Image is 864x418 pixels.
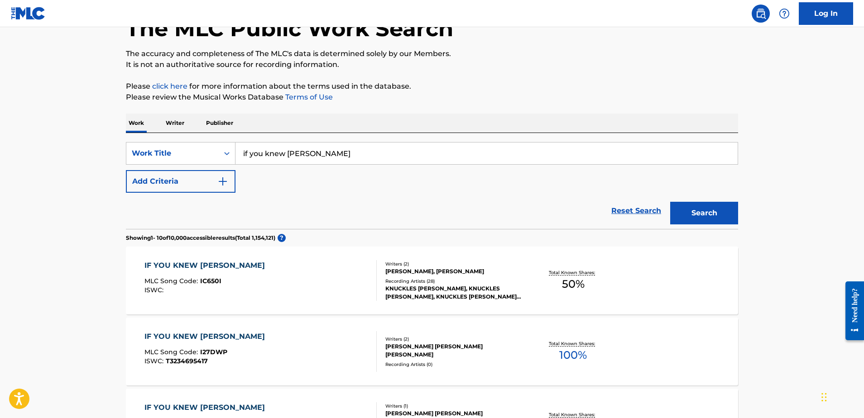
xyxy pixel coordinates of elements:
span: MLC Song Code : [144,348,200,356]
div: Work Title [132,148,213,159]
p: Total Known Shares: [549,340,597,347]
div: IF YOU KNEW [PERSON_NAME] [144,260,269,271]
div: [PERSON_NAME] [PERSON_NAME] [PERSON_NAME] [385,342,522,359]
div: KNUCKLES [PERSON_NAME], KNUCKLES [PERSON_NAME], KNUCKLES [PERSON_NAME], KNUCKLES [PERSON_NAME], K... [385,285,522,301]
span: ISWC : [144,357,166,365]
a: Log In [799,2,853,25]
span: IC650I [200,277,221,285]
img: help [779,8,790,19]
div: Writers ( 2 ) [385,336,522,342]
div: Drag [821,384,827,411]
a: Public Search [752,5,770,23]
p: Please for more information about the terms used in the database. [126,81,738,92]
span: ? [278,234,286,242]
a: click here [152,82,187,90]
iframe: Resource Center [839,272,864,350]
div: IF YOU KNEW [PERSON_NAME] [144,402,269,413]
p: Writer [163,114,187,133]
img: 9d2ae6d4665cec9f34b9.svg [217,176,228,187]
div: Recording Artists ( 0 ) [385,361,522,368]
button: Add Criteria [126,170,235,193]
span: ISWC : [144,286,166,294]
img: MLC Logo [11,7,46,20]
div: IF YOU KNEW [PERSON_NAME] [144,331,269,342]
img: search [755,8,766,19]
div: Writers ( 1 ) [385,403,522,409]
div: Recording Artists ( 28 ) [385,278,522,285]
iframe: Chat Widget [819,375,864,418]
a: Terms of Use [283,93,333,101]
div: [PERSON_NAME] [PERSON_NAME] [385,409,522,418]
button: Search [670,202,738,224]
p: Please review the Musical Works Database [126,92,738,103]
a: IF YOU KNEW [PERSON_NAME]MLC Song Code:I27DWPISWC:T3234695417Writers (2)[PERSON_NAME] [PERSON_NAM... [126,318,738,385]
a: Reset Search [607,201,666,221]
span: I27DWP [200,348,227,356]
p: The accuracy and completeness of The MLC's data is determined solely by our Members. [126,48,738,59]
p: Total Known Shares: [549,411,597,418]
p: Total Known Shares: [549,269,597,276]
p: Showing 1 - 10 of 10,000 accessible results (Total 1,154,121 ) [126,234,275,242]
form: Search Form [126,142,738,229]
span: 50 % [562,276,585,292]
h1: The MLC Public Work Search [126,15,453,42]
a: IF YOU KNEW [PERSON_NAME]MLC Song Code:IC650IISWC:Writers (2)[PERSON_NAME], [PERSON_NAME]Recordin... [126,247,738,314]
span: T3234695417 [166,357,208,365]
div: Help [775,5,793,23]
p: Publisher [203,114,236,133]
div: [PERSON_NAME], [PERSON_NAME] [385,267,522,275]
span: 100 % [559,347,587,363]
p: It is not an authoritative source for recording information. [126,59,738,70]
div: Writers ( 2 ) [385,261,522,267]
span: MLC Song Code : [144,277,200,285]
p: Work [126,114,147,133]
